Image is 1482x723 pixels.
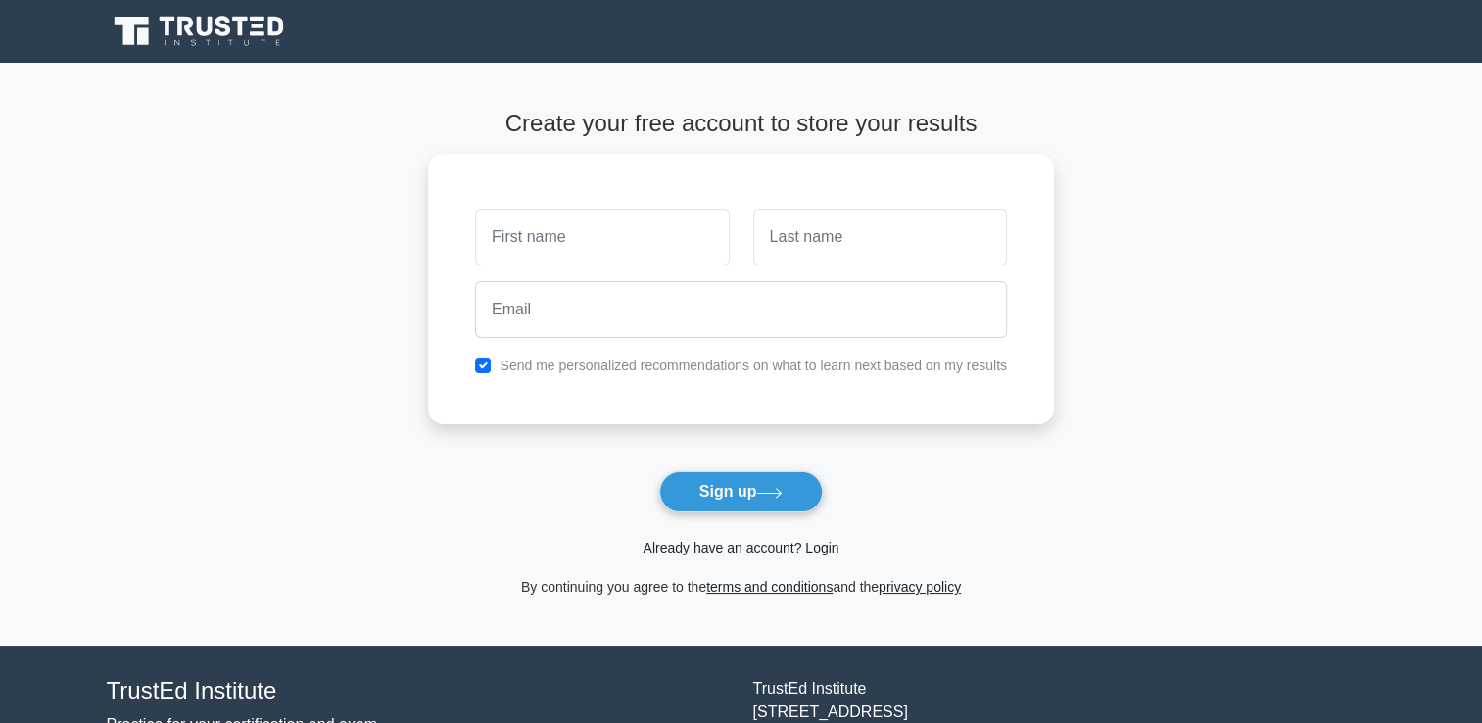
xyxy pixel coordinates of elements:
input: First name [475,209,729,265]
div: By continuing you agree to the and the [416,575,1066,599]
input: Email [475,281,1007,338]
h4: Create your free account to store your results [428,110,1054,138]
a: terms and conditions [706,579,833,595]
a: Already have an account? Login [643,540,838,555]
input: Last name [753,209,1007,265]
label: Send me personalized recommendations on what to learn next based on my results [500,358,1007,373]
h4: TrustEd Institute [107,677,730,705]
button: Sign up [659,471,824,512]
a: privacy policy [879,579,961,595]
